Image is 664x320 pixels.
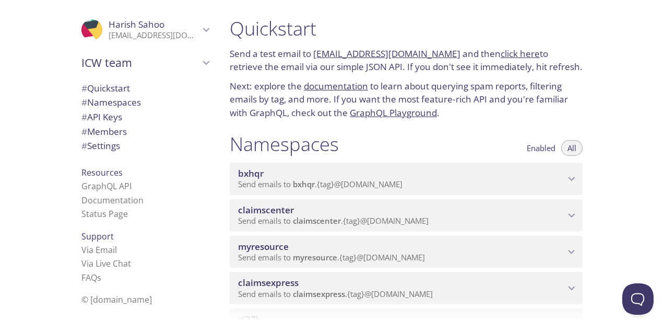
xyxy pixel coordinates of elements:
div: Harish Sahoo [73,13,217,47]
div: ICW team [73,49,217,76]
div: bxhqr namespace [230,163,583,195]
div: claimscenter namespace [230,199,583,232]
span: bxhqr [238,167,264,179]
span: myresource [293,252,337,262]
span: # [81,96,87,108]
a: documentation [304,80,368,92]
span: claimsexpress [238,277,299,289]
span: Members [81,125,127,138]
button: All [561,140,583,156]
p: [EMAIL_ADDRESS][DOMAIN_NAME] [109,30,199,41]
span: Send emails to . {tag} @[DOMAIN_NAME] [238,215,429,226]
div: myresource namespace [230,236,583,268]
span: # [81,111,87,123]
span: claimsexpress [293,289,345,299]
span: © [DOMAIN_NAME] [81,294,152,305]
span: # [81,125,87,138]
iframe: Help Scout Beacon - Open [622,283,654,315]
a: GraphQL API [81,180,132,192]
button: Enabled [520,140,562,156]
div: Quickstart [73,81,217,96]
p: Send a test email to and then to retrieve the email via our simple JSON API. If you don't see it ... [230,47,583,74]
a: Status Page [81,208,128,220]
span: myresource [238,241,289,253]
a: [EMAIL_ADDRESS][DOMAIN_NAME] [313,48,460,60]
h1: Quickstart [230,17,583,40]
span: # [81,140,87,152]
span: Quickstart [81,82,130,94]
span: bxhqr [293,179,315,189]
a: FAQ [81,272,101,283]
span: claimscenter [238,204,294,216]
span: Settings [81,140,120,152]
span: API Keys [81,111,122,123]
div: claimsexpress namespace [230,272,583,304]
div: Team Settings [73,139,217,153]
a: Documentation [81,195,144,206]
span: # [81,82,87,94]
span: Support [81,231,114,242]
span: Harish Sahoo [109,18,164,30]
span: Namespaces [81,96,141,108]
a: click here [501,48,540,60]
p: Next: explore the to learn about querying spam reports, filtering emails by tag, and more. If you... [230,79,583,120]
span: Send emails to . {tag} @[DOMAIN_NAME] [238,289,433,299]
span: Send emails to . {tag} @[DOMAIN_NAME] [238,252,425,262]
a: Via Email [81,244,117,256]
a: Via Live Chat [81,258,131,269]
span: ICW team [81,55,199,70]
div: Members [73,124,217,139]
div: API Keys [73,110,217,124]
span: Resources [81,167,123,178]
h1: Namespaces [230,132,339,156]
div: Namespaces [73,95,217,110]
span: s [97,272,101,283]
span: Send emails to . {tag} @[DOMAIN_NAME] [238,179,402,189]
span: claimscenter [293,215,341,226]
a: GraphQL Playground [350,107,437,119]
